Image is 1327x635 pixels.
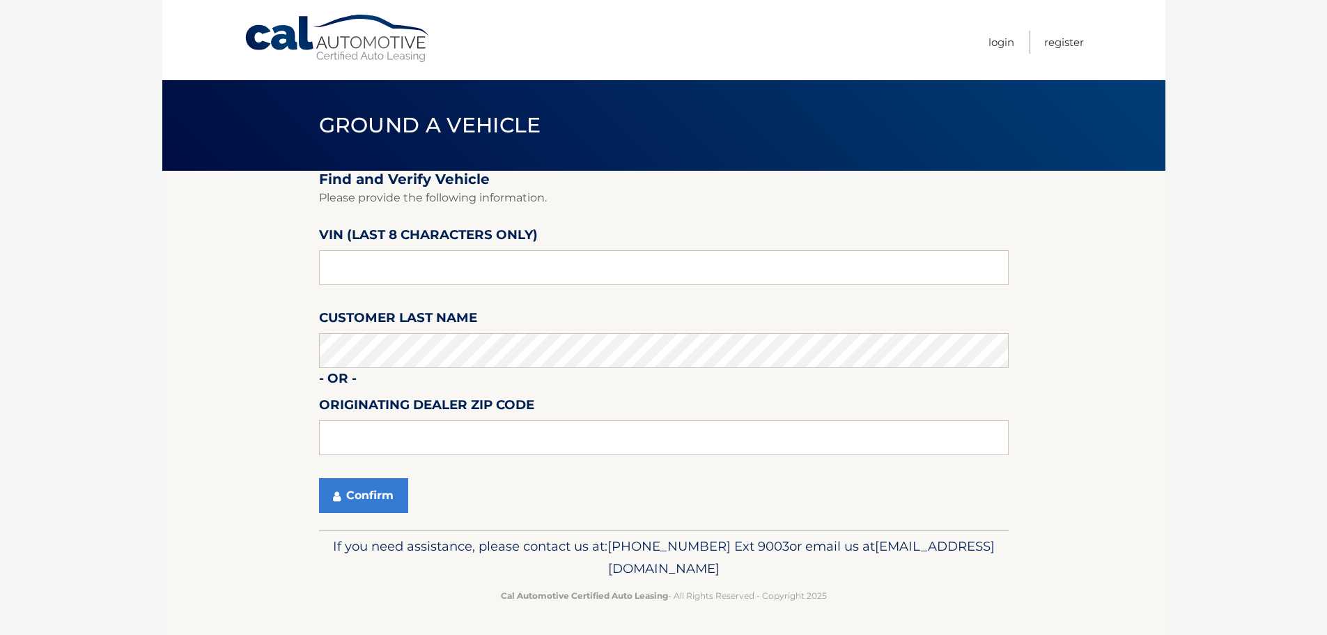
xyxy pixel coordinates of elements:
[328,588,1000,603] p: - All Rights Reserved - Copyright 2025
[988,31,1014,54] a: Login
[319,112,541,138] span: Ground a Vehicle
[319,224,538,250] label: VIN (last 8 characters only)
[319,395,534,420] label: Originating Dealer Zip Code
[319,478,408,513] button: Confirm
[319,307,477,333] label: Customer Last Name
[607,538,789,554] span: [PHONE_NUMBER] Ext 9003
[328,535,1000,580] p: If you need assistance, please contact us at: or email us at
[501,590,668,601] strong: Cal Automotive Certified Auto Leasing
[1044,31,1084,54] a: Register
[319,188,1009,208] p: Please provide the following information.
[319,171,1009,188] h2: Find and Verify Vehicle
[319,368,357,394] label: - or -
[244,14,432,63] a: Cal Automotive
